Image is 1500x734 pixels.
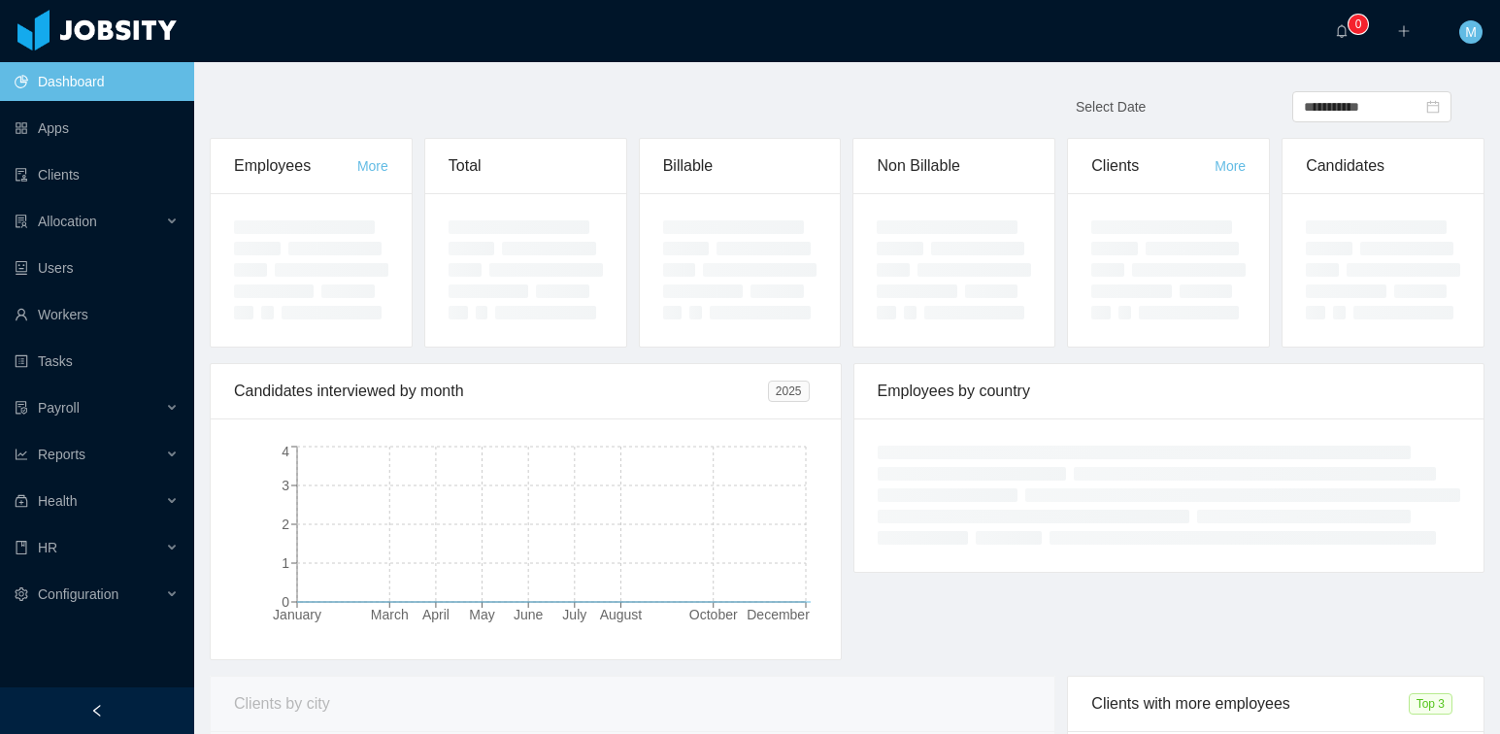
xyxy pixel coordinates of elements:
[15,448,28,461] i: icon: line-chart
[15,295,179,334] a: icon: userWorkers
[1215,158,1246,174] a: More
[768,381,810,402] span: 2025
[15,342,179,381] a: icon: profileTasks
[371,607,409,622] tspan: March
[689,607,738,622] tspan: October
[562,607,586,622] tspan: July
[15,587,28,601] i: icon: setting
[1306,139,1460,193] div: Candidates
[1426,100,1440,114] i: icon: calendar
[15,249,179,287] a: icon: robotUsers
[15,155,179,194] a: icon: auditClients
[15,541,28,554] i: icon: book
[282,478,289,493] tspan: 3
[273,607,321,622] tspan: January
[38,493,77,509] span: Health
[282,517,289,532] tspan: 2
[422,607,450,622] tspan: April
[15,401,28,415] i: icon: file-protect
[234,139,357,193] div: Employees
[747,607,810,622] tspan: December
[1091,677,1408,731] div: Clients with more employees
[38,586,118,602] span: Configuration
[1397,24,1411,38] i: icon: plus
[15,494,28,508] i: icon: medicine-box
[1409,693,1452,715] span: Top 3
[38,214,97,229] span: Allocation
[38,400,80,416] span: Payroll
[469,607,494,622] tspan: May
[282,594,289,610] tspan: 0
[38,447,85,462] span: Reports
[234,364,768,418] div: Candidates interviewed by month
[15,215,28,228] i: icon: solution
[15,109,179,148] a: icon: appstoreApps
[878,364,1461,418] div: Employees by country
[1335,24,1349,38] i: icon: bell
[282,555,289,571] tspan: 1
[1349,15,1368,34] sup: 0
[1076,99,1146,115] span: Select Date
[663,139,817,193] div: Billable
[600,607,643,622] tspan: August
[282,444,289,459] tspan: 4
[449,139,603,193] div: Total
[1091,139,1215,193] div: Clients
[15,62,179,101] a: icon: pie-chartDashboard
[1465,20,1477,44] span: M
[514,607,544,622] tspan: June
[877,139,1031,193] div: Non Billable
[357,158,388,174] a: More
[38,540,57,555] span: HR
